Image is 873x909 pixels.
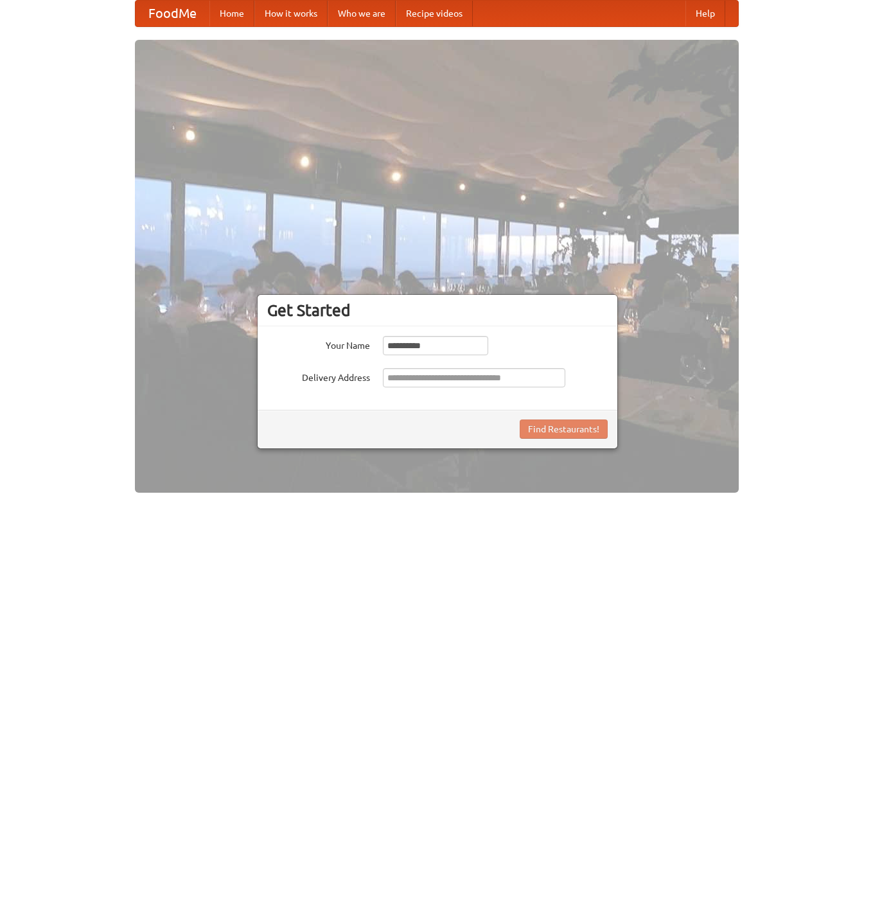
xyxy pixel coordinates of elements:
[254,1,328,26] a: How it works
[328,1,396,26] a: Who we are
[209,1,254,26] a: Home
[267,301,608,320] h3: Get Started
[136,1,209,26] a: FoodMe
[685,1,725,26] a: Help
[396,1,473,26] a: Recipe videos
[520,419,608,439] button: Find Restaurants!
[267,368,370,384] label: Delivery Address
[267,336,370,352] label: Your Name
